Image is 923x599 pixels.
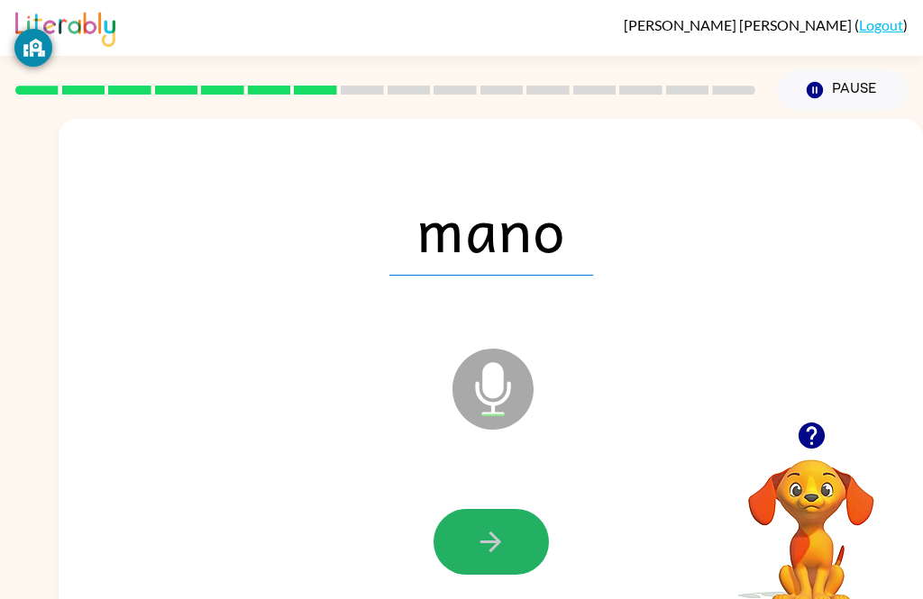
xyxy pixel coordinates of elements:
span: [PERSON_NAME] [PERSON_NAME] [624,16,854,33]
button: GoGuardian Privacy Information [14,29,52,67]
span: mano [389,182,593,276]
a: Logout [859,16,903,33]
div: ( ) [624,16,908,33]
button: Pause [777,69,908,111]
img: Literably [15,7,115,47]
